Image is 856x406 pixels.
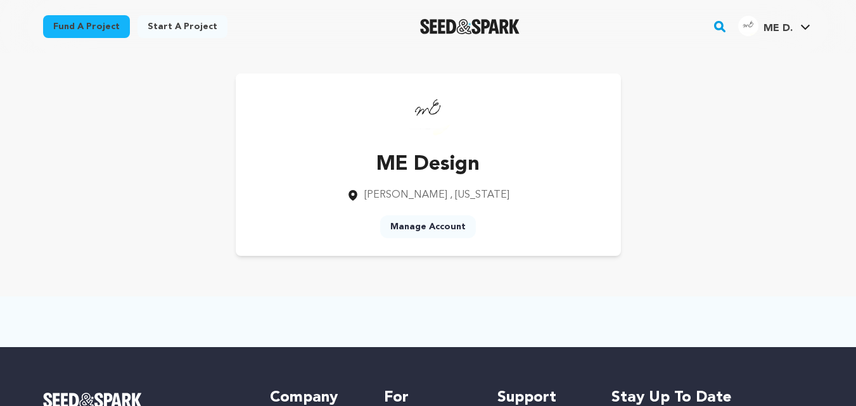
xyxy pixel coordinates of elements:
[420,19,520,34] a: Seed&Spark Homepage
[736,13,813,36] a: ME D.'s Profile
[380,215,476,238] a: Manage Account
[364,190,447,200] span: [PERSON_NAME]
[403,86,454,137] img: https://seedandspark-static.s3.us-east-2.amazonaws.com/images/User/002/215/225/medium/6d15ce2475f...
[738,16,793,36] div: ME D.'s Profile
[450,190,509,200] span: , [US_STATE]
[137,15,227,38] a: Start a project
[347,149,509,180] p: ME Design
[736,13,813,40] span: ME D.'s Profile
[738,16,758,36] img: 6d15ce2475f05590.png
[43,15,130,38] a: Fund a project
[420,19,520,34] img: Seed&Spark Logo Dark Mode
[763,23,793,34] span: ME D.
